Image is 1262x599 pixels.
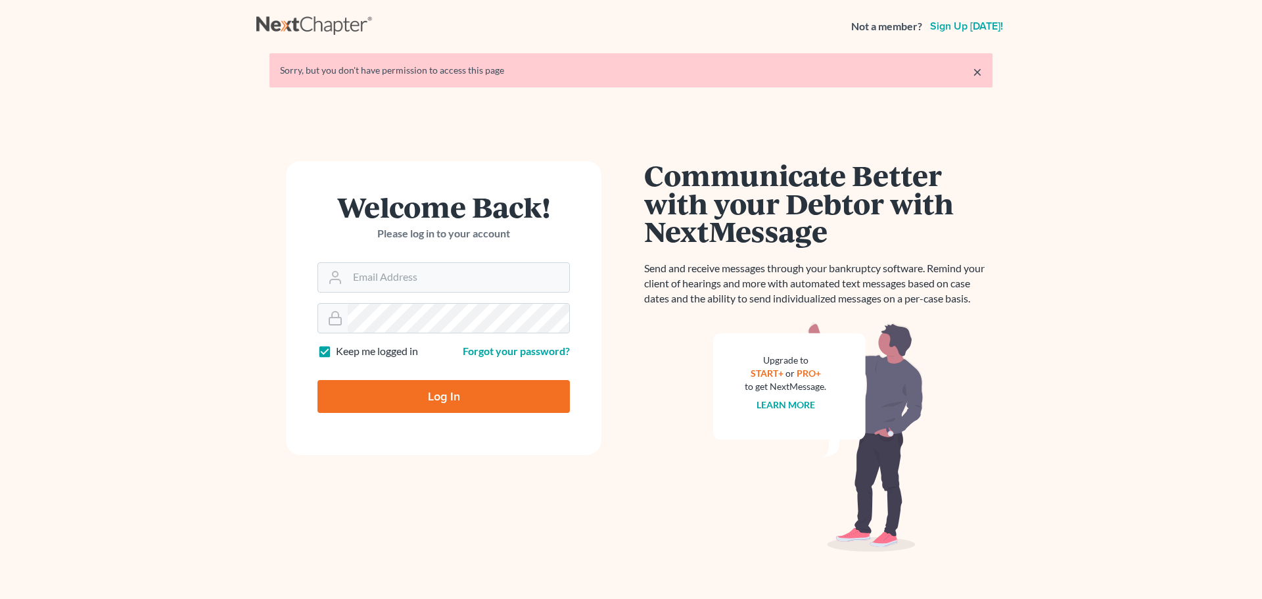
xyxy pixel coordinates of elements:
a: × [973,64,982,80]
div: Sorry, but you don't have permission to access this page [280,64,982,77]
strong: Not a member? [851,19,922,34]
h1: Welcome Back! [317,193,570,221]
p: Send and receive messages through your bankruptcy software. Remind your client of hearings and mo... [644,261,993,306]
a: PRO+ [797,368,821,379]
div: to get NextMessage. [745,380,826,393]
a: Forgot your password? [463,345,570,357]
p: Please log in to your account [317,226,570,241]
input: Log In [317,380,570,413]
img: nextmessage_bg-59042aed3d76b12b5cd301f8e5b87938c9018125f34e5fa2b7a6b67550977c72.svg [713,322,923,552]
a: START+ [751,368,783,379]
a: Sign up [DATE]! [927,21,1006,32]
input: Email Address [348,263,569,292]
a: Learn more [757,399,815,410]
span: or [785,368,795,379]
div: Upgrade to [745,354,826,367]
h1: Communicate Better with your Debtor with NextMessage [644,161,993,245]
label: Keep me logged in [336,344,418,359]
